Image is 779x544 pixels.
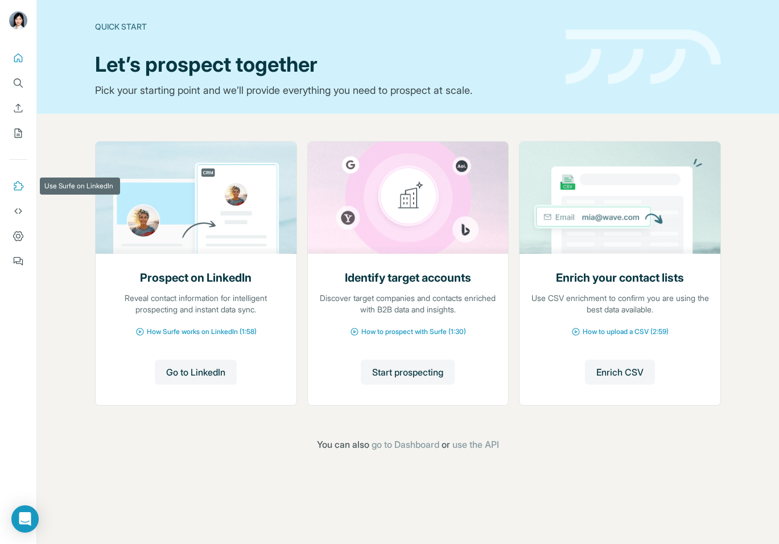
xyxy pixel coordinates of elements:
[147,327,257,337] span: How Surfe works on LinkedIn (1:58)
[345,270,471,286] h2: Identify target accounts
[319,292,497,315] p: Discover target companies and contacts enriched with B2B data and insights.
[11,505,39,533] div: Open Intercom Messenger
[9,11,27,30] img: Avatar
[596,365,644,379] span: Enrich CSV
[556,270,684,286] h2: Enrich your contact lists
[95,83,552,98] p: Pick your starting point and we’ll provide everything you need to prospect at scale.
[585,360,655,385] button: Enrich CSV
[452,438,499,451] button: use the API
[9,73,27,93] button: Search
[9,176,27,196] button: Use Surfe on LinkedIn
[9,251,27,271] button: Feedback
[9,226,27,246] button: Dashboard
[372,438,439,451] button: go to Dashboard
[107,292,285,315] p: Reveal contact information for intelligent prospecting and instant data sync.
[9,123,27,143] button: My lists
[361,360,455,385] button: Start prospecting
[583,327,669,337] span: How to upload a CSV (2:59)
[140,270,252,286] h2: Prospect on LinkedIn
[442,438,450,451] span: or
[531,292,709,315] p: Use CSV enrichment to confirm you are using the best data available.
[372,365,443,379] span: Start prospecting
[317,438,369,451] span: You can also
[9,98,27,118] button: Enrich CSV
[519,142,721,254] img: Enrich your contact lists
[307,142,509,254] img: Identify target accounts
[9,48,27,68] button: Quick start
[95,21,552,32] div: Quick start
[9,201,27,221] button: Use Surfe API
[166,365,225,379] span: Go to LinkedIn
[95,53,552,76] h1: Let’s prospect together
[361,327,466,337] span: How to prospect with Surfe (1:30)
[95,142,297,254] img: Prospect on LinkedIn
[155,360,237,385] button: Go to LinkedIn
[566,30,721,85] img: banner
